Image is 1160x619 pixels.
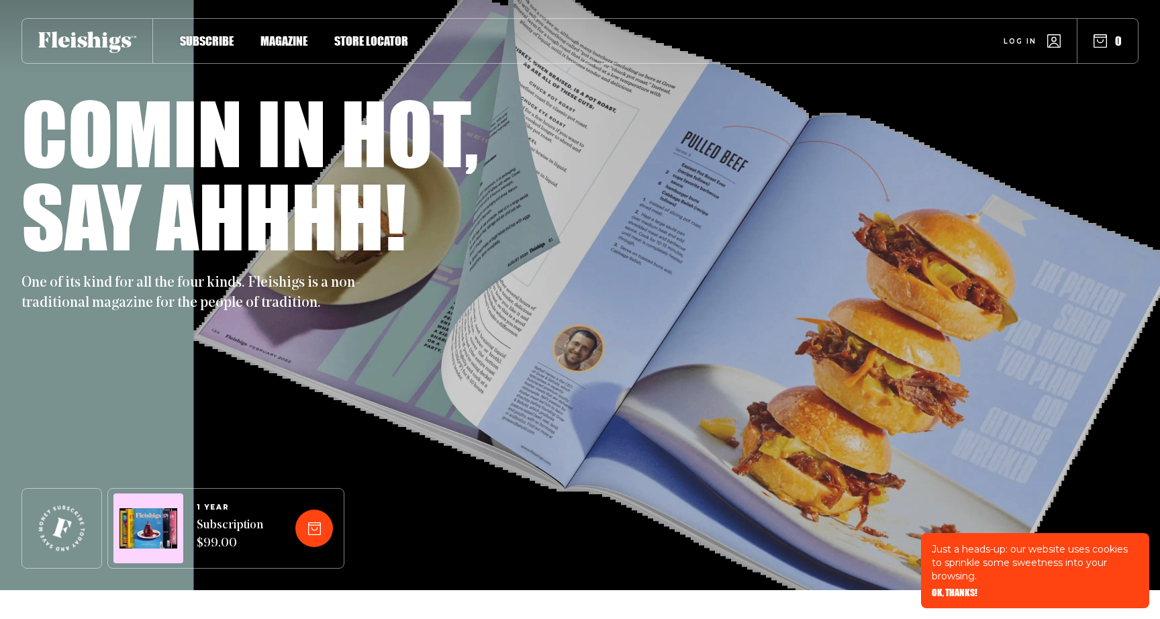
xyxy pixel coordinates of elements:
a: Store locator [334,32,408,50]
a: Magazine [260,32,307,50]
h1: Comin in hot, [21,91,479,174]
a: 1 YEARSubscription $99.00 [197,504,263,553]
span: 1 YEAR [197,504,263,512]
a: Subscribe [180,32,234,50]
button: 0 [1094,34,1122,48]
p: One of its kind for all the four kinds. Fleishigs is a non-traditional magazine for the people of... [21,273,371,314]
span: Store locator [334,34,408,48]
p: Just a heads-up: our website uses cookies to sprinkle some sweetness into your browsing. [932,542,1139,583]
span: Subscription $99.00 [197,517,263,553]
h1: Say ahhhh! [21,174,406,257]
span: Magazine [260,34,307,48]
span: Subscribe [180,34,234,48]
button: OK, THANKS! [932,588,977,598]
img: Magazines image [119,508,177,549]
